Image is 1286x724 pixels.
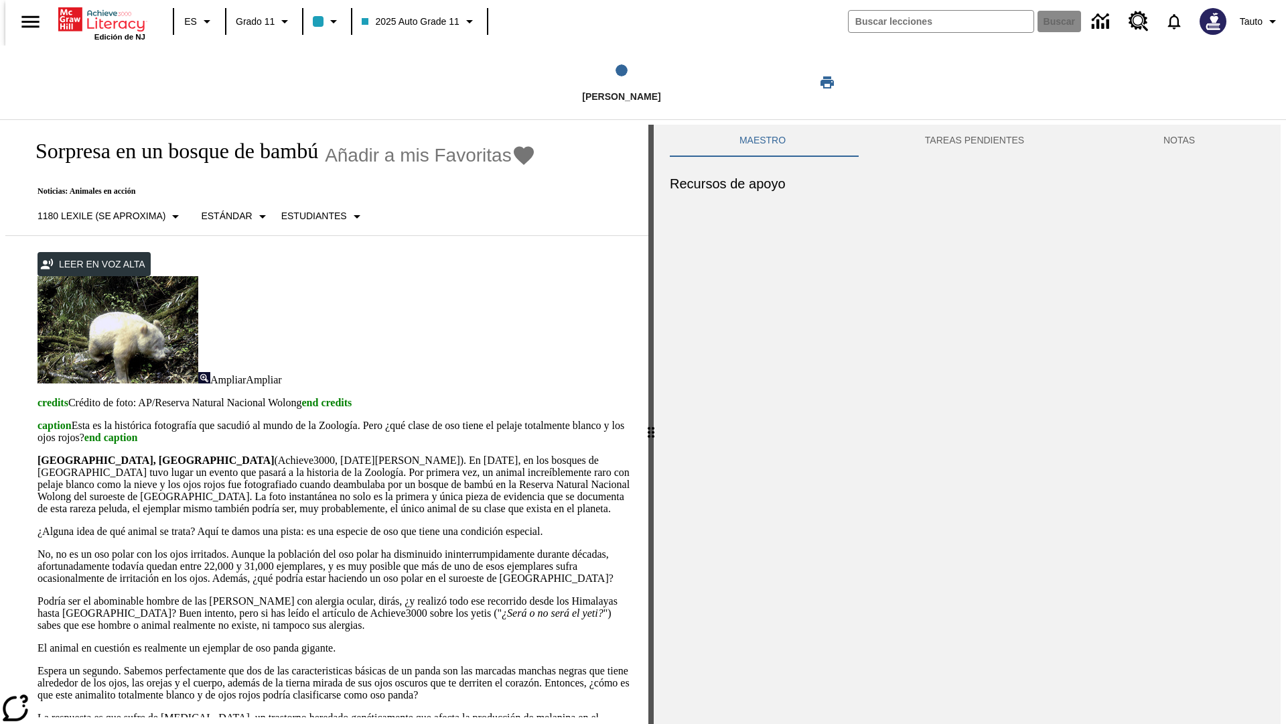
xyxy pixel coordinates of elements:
button: Maestro [670,125,855,157]
span: Ampliar [210,374,246,385]
input: Buscar campo [849,11,1033,32]
p: (Achieve3000, [DATE][PERSON_NAME]). En [DATE], en los bosques de [GEOGRAPHIC_DATA] tuvo lugar un ... [38,455,632,515]
button: Seleccionar estudiante [276,204,370,229]
p: El animal en cuestión es realmente un ejemplar de oso panda gigante. [38,642,632,654]
div: Portada [58,5,145,41]
em: ¿Será o no será el yeti? [502,607,603,619]
div: reading [5,125,648,717]
div: activity [654,125,1281,724]
span: ES [184,15,197,29]
a: Centro de recursos, Se abrirá en una pestaña nueva. [1121,3,1157,40]
button: Seleccione Lexile, 1180 Lexile (Se aproxima) [32,204,189,229]
span: [PERSON_NAME] [582,91,660,102]
button: TAREAS PENDIENTES [855,125,1094,157]
strong: [GEOGRAPHIC_DATA], [GEOGRAPHIC_DATA] [38,455,274,466]
span: Añadir a mis Favoritas [325,145,512,166]
button: Escoja un nuevo avatar [1192,4,1234,39]
span: Ampliar [246,374,281,385]
span: end credits [301,397,352,408]
span: caption [38,420,72,431]
button: NOTAS [1094,125,1265,157]
button: Perfil/Configuración [1234,9,1286,34]
p: Espera un segundo. Sabemos perfectamente que dos de las caracteristicas básicas de un panda son l... [38,665,632,701]
p: Podría ser el abominable hombre de las [PERSON_NAME] con alergia ocular, dirás, ¿y realizó todo e... [38,595,632,631]
div: Pulsa la tecla de intro o la barra espaciadora y luego presiona las flechas de derecha e izquierd... [648,125,654,724]
p: Estándar [201,209,252,223]
button: Abrir el menú lateral [11,2,50,42]
p: Noticias: Animales en acción [21,186,536,196]
p: Estudiantes [281,209,347,223]
button: Lenguaje: ES, Selecciona un idioma [178,9,221,34]
a: Notificaciones [1157,4,1192,39]
p: Crédito de foto: AP/Reserva Natural Nacional Wolong [38,397,632,409]
span: end caption [84,432,138,443]
button: Grado: Grado 11, Elige un grado [230,9,298,34]
img: Ampliar [198,372,210,383]
a: Centro de información [1084,3,1121,40]
button: El color de la clase es azul claro. Cambiar el color de la clase. [307,9,347,34]
button: Imprimir [806,70,849,95]
p: Esta es la histórica fotografía que sacudió al mundo de la Zoología. Pero ¿qué clase de oso tiene... [38,420,632,444]
span: credits [38,397,68,408]
p: ¿Alguna idea de qué animal se trata? Aquí te damos una pista: es una especie de oso que tiene una... [38,526,632,538]
span: Grado 11 [236,15,275,29]
button: Clase: 2025 Auto Grade 11, Selecciona una clase [356,9,482,34]
button: Añadir a mis Favoritas - Sorpresa en un bosque de bambú [325,143,536,167]
h6: Recursos de apoyo [670,173,1265,194]
button: Lee step 1 of 1 [448,46,795,119]
p: No, no es un oso polar con los ojos irritados. Aunque la población del oso polar ha disminuido in... [38,548,632,585]
div: Instructional Panel Tabs [670,125,1265,157]
img: los pandas albinos en China a veces son confundidos con osos polares [38,276,198,383]
span: Tauto [1240,15,1263,29]
h1: Sorpresa en un bosque de bambú [21,139,318,164]
span: 2025 Auto Grade 11 [362,15,459,29]
img: Avatar [1200,8,1226,35]
span: Edición de NJ [94,33,145,41]
button: Leer en voz alta [38,252,151,277]
button: Tipo de apoyo, Estándar [196,204,275,229]
p: 1180 Lexile (Se aproxima) [38,209,165,223]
